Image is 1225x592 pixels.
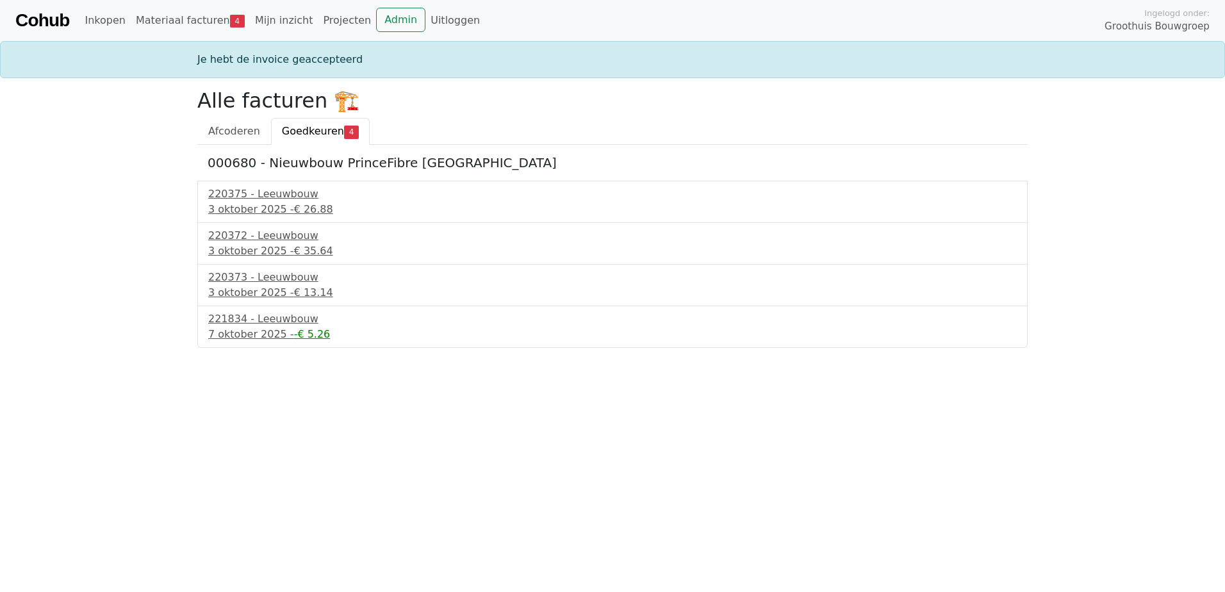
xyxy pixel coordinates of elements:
[1105,19,1210,34] span: Groothuis Bouwgroep
[208,311,1017,342] a: 221834 - Leeuwbouw7 oktober 2025 --€ 5.26
[230,15,245,28] span: 4
[294,286,333,299] span: € 13.14
[250,8,318,33] a: Mijn inzicht
[294,203,333,215] span: € 26.88
[425,8,485,33] a: Uitloggen
[208,270,1017,285] div: 220373 - Leeuwbouw
[208,228,1017,243] div: 220372 - Leeuwbouw
[131,8,250,33] a: Materiaal facturen4
[344,126,359,138] span: 4
[208,202,1017,217] div: 3 oktober 2025 -
[271,118,370,145] a: Goedkeuren4
[197,88,1028,113] h2: Alle facturen 🏗️
[190,52,1035,67] div: Je hebt de invoice geaccepteerd
[376,8,425,32] a: Admin
[208,155,1017,170] h5: 000680 - Nieuwbouw PrinceFibre [GEOGRAPHIC_DATA]
[294,328,331,340] span: -€ 5.26
[208,327,1017,342] div: 7 oktober 2025 -
[294,245,333,257] span: € 35.64
[197,118,271,145] a: Afcoderen
[208,311,1017,327] div: 221834 - Leeuwbouw
[79,8,130,33] a: Inkopen
[208,285,1017,300] div: 3 oktober 2025 -
[1144,7,1210,19] span: Ingelogd onder:
[208,243,1017,259] div: 3 oktober 2025 -
[208,228,1017,259] a: 220372 - Leeuwbouw3 oktober 2025 -€ 35.64
[208,125,260,137] span: Afcoderen
[318,8,376,33] a: Projecten
[282,125,344,137] span: Goedkeuren
[15,5,69,36] a: Cohub
[208,186,1017,202] div: 220375 - Leeuwbouw
[208,186,1017,217] a: 220375 - Leeuwbouw3 oktober 2025 -€ 26.88
[208,270,1017,300] a: 220373 - Leeuwbouw3 oktober 2025 -€ 13.14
